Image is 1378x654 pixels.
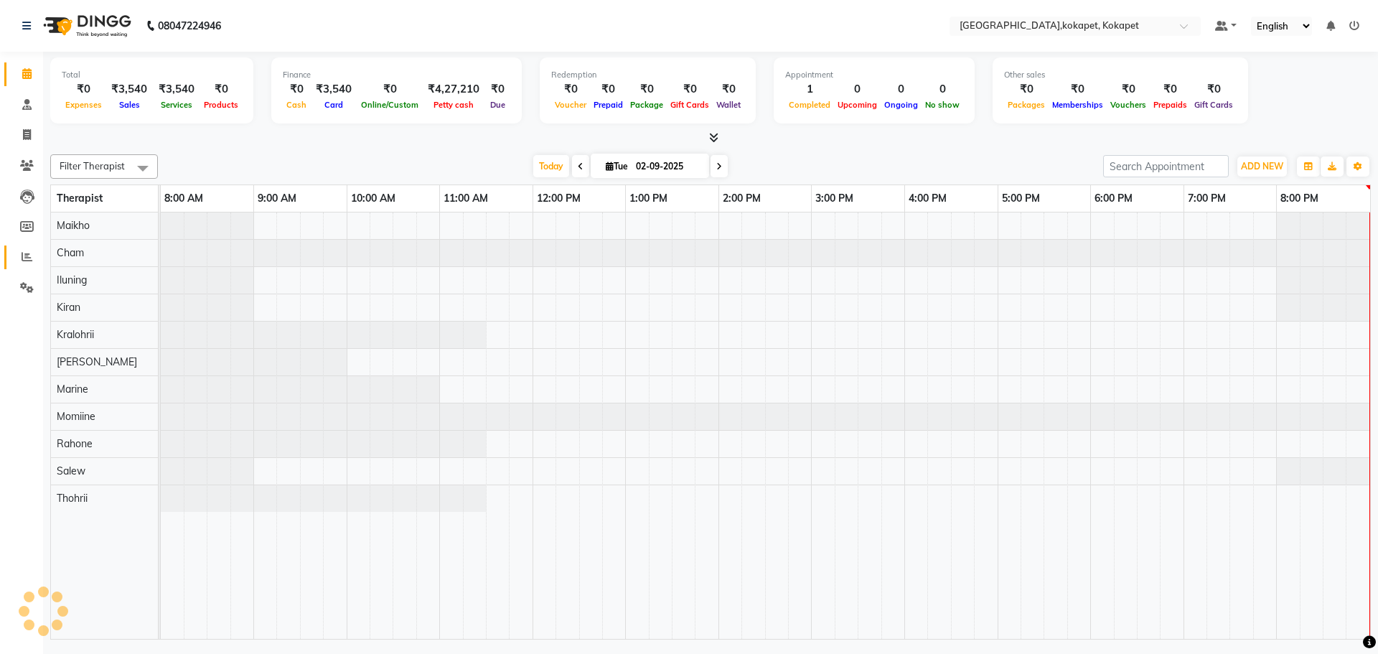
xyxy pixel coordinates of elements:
[153,81,200,98] div: ₹3,540
[200,100,242,110] span: Products
[713,100,744,110] span: Wallet
[551,100,590,110] span: Voucher
[551,69,744,81] div: Redemption
[922,100,963,110] span: No show
[422,81,485,98] div: ₹4,27,210
[1049,81,1107,98] div: ₹0
[785,81,834,98] div: 1
[347,188,399,209] a: 10:00 AM
[487,100,509,110] span: Due
[62,100,106,110] span: Expenses
[116,100,144,110] span: Sales
[430,100,477,110] span: Petty cash
[1150,81,1191,98] div: ₹0
[998,188,1044,209] a: 5:00 PM
[158,6,221,46] b: 08047224946
[627,100,667,110] span: Package
[37,6,135,46] img: logo
[283,69,510,81] div: Finance
[357,81,422,98] div: ₹0
[812,188,857,209] a: 3:00 PM
[57,219,90,232] span: Maikho
[1049,100,1107,110] span: Memberships
[283,100,310,110] span: Cash
[57,301,80,314] span: Kiran
[834,100,881,110] span: Upcoming
[602,161,632,172] span: Tue
[1150,100,1191,110] span: Prepaids
[905,188,950,209] a: 4:00 PM
[357,100,422,110] span: Online/Custom
[57,383,88,396] span: Marine
[785,69,963,81] div: Appointment
[57,355,137,368] span: [PERSON_NAME]
[834,81,881,98] div: 0
[1191,81,1237,98] div: ₹0
[1241,161,1283,172] span: ADD NEW
[200,81,242,98] div: ₹0
[1004,81,1049,98] div: ₹0
[590,81,627,98] div: ₹0
[551,81,590,98] div: ₹0
[57,492,88,505] span: Thohrii
[57,246,84,259] span: Cham
[57,192,103,205] span: Therapist
[1107,100,1150,110] span: Vouchers
[57,437,93,450] span: Rahone
[310,81,357,98] div: ₹3,540
[62,69,242,81] div: Total
[785,100,834,110] span: Completed
[283,81,310,98] div: ₹0
[106,81,153,98] div: ₹3,540
[57,464,85,477] span: Salew
[632,156,703,177] input: 2025-09-02
[713,81,744,98] div: ₹0
[1184,188,1229,209] a: 7:00 PM
[1237,157,1287,177] button: ADD NEW
[1004,100,1049,110] span: Packages
[1107,81,1150,98] div: ₹0
[1103,155,1229,177] input: Search Appointment
[533,155,569,177] span: Today
[627,81,667,98] div: ₹0
[881,100,922,110] span: Ongoing
[626,188,671,209] a: 1:00 PM
[57,410,95,423] span: Momiine
[667,100,713,110] span: Gift Cards
[60,160,125,172] span: Filter Therapist
[57,274,87,286] span: Iluning
[161,188,207,209] a: 8:00 AM
[719,188,764,209] a: 2:00 PM
[485,81,510,98] div: ₹0
[881,81,922,98] div: 0
[57,328,94,341] span: Kralohrii
[1277,188,1322,209] a: 8:00 PM
[533,188,584,209] a: 12:00 PM
[440,188,492,209] a: 11:00 AM
[590,100,627,110] span: Prepaid
[1004,69,1237,81] div: Other sales
[667,81,713,98] div: ₹0
[254,188,300,209] a: 9:00 AM
[62,81,106,98] div: ₹0
[157,100,196,110] span: Services
[922,81,963,98] div: 0
[1191,100,1237,110] span: Gift Cards
[321,100,347,110] span: Card
[1091,188,1136,209] a: 6:00 PM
